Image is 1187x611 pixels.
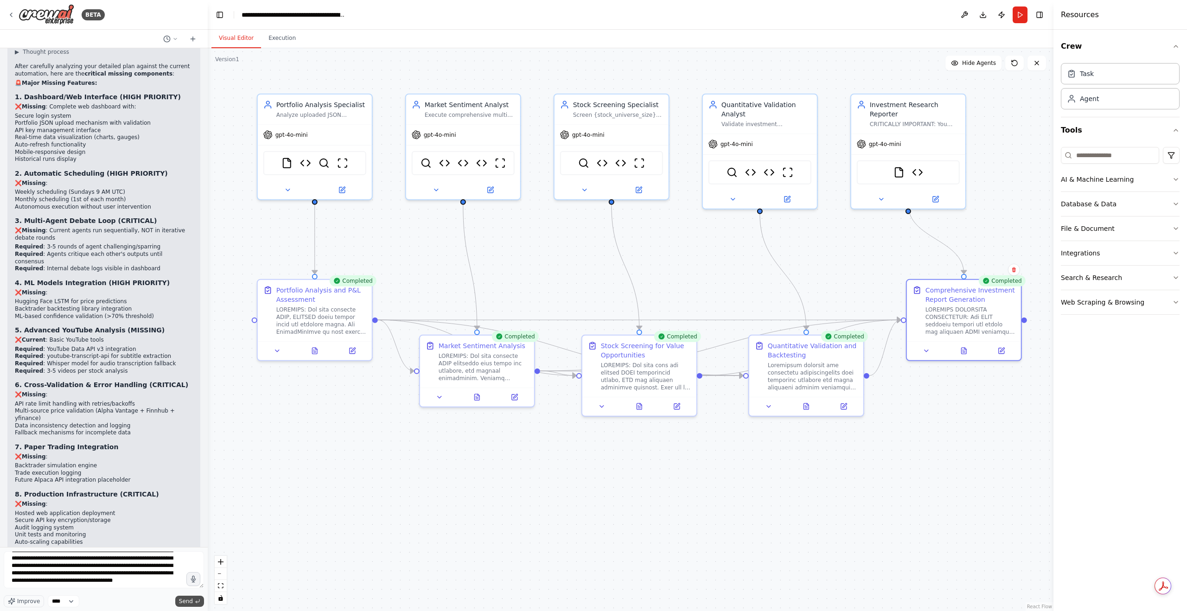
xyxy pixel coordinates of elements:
li: Monthly scheduling (1st of each month) [15,196,193,204]
button: View output [786,401,826,412]
div: Quantitative Validation Analyst [721,100,811,119]
button: Open in side panel [464,185,517,196]
button: AI & Machine Learning [1061,167,1180,191]
strong: Major Missing Features: [22,80,97,86]
button: Improve [4,595,44,607]
li: Portfolio JSON upload mechanism with validation [15,120,193,127]
p: ❌ : [15,501,193,508]
img: FileReadTool [281,158,293,169]
button: View output [295,345,334,356]
button: ▶Thought process [15,48,69,56]
strong: Required [15,265,43,272]
strong: Missing [22,227,46,234]
button: View output [619,401,659,412]
g: Edge from ac6d4e81-fafe-489b-91b5-e163ec0f6fd5 to cb89bd6a-698d-4027-af32-f84e04dfda9b [540,366,576,380]
button: Start a new chat [185,33,200,45]
div: Market Sentiment Analyst [425,100,515,109]
strong: Missing [22,289,46,296]
li: : Internal debate logs visible in dashboard [15,265,193,273]
strong: 6. Cross-Validation & Error Handling (CRITICAL) [15,381,188,388]
div: BETA [82,9,105,20]
div: Stock Screening SpecialistScreen {stock_universe_size} stocks to identify the top 10 undervalued ... [554,94,670,200]
div: Investment Research ReporterCRITICALLY IMPORTANT: You must ACTUALLY COMPILE and OUTPUT the comple... [850,94,966,210]
strong: Required [15,346,43,352]
button: Visual Editor [211,29,261,48]
div: CompletedComprehensive Investment Report GenerationLOREMIPS DOLORSITA CONSECTETUR: Adi ELIT seddo... [906,279,1022,361]
div: Portfolio Analysis and P&L Assessment [276,286,366,304]
g: Edge from 9c6b47ab-1e1c-43ea-9bdb-f09f5e7d6001 to 0bf5f684-174f-49ac-b907-089078b6060e [755,214,811,330]
div: Completed [821,331,868,342]
button: Open in side panel [985,345,1017,356]
div: Validate investment recommendations through rigorous backtesting, statistical analysis, and risk ... [721,121,811,128]
span: gpt-4o-mini [869,140,901,148]
g: Edge from 2a097b41-907e-4957-ba1b-dddf8b601514 to ac6d4e81-fafe-489b-91b5-e163ec0f6fd5 [378,315,414,376]
button: Open in side panel [336,345,368,356]
span: Thought process [23,48,69,56]
img: AlphaVantage Stock Tool [300,158,311,169]
button: File & Document [1061,216,1180,241]
strong: Missing [22,103,46,110]
li: Trade execution logging [15,470,193,477]
strong: Current [22,337,46,343]
div: Stock Screening Specialist [573,100,663,109]
li: Secure login system [15,113,193,120]
img: AlphaVantage Stock Tool [745,167,756,178]
li: Multi-source price validation (Alpha Vantage + Finnhub + yfinance) [15,407,193,422]
div: Completed [329,275,376,286]
strong: Required [15,251,43,257]
div: Task [1080,69,1094,78]
g: Edge from c1073b3d-4786-4493-af8b-5409912b280c to cb89bd6a-698d-4027-af32-f84e04dfda9b [607,204,644,330]
button: Open in side panel [498,392,530,403]
strong: 2. Automatic Scheduling (HIGH PRIORITY) [15,170,168,177]
div: Completed [978,275,1025,286]
li: Autonomous execution without user intervention [15,204,193,211]
li: Real-time data visualization (charts, gauges) [15,134,193,141]
img: ScrapeWebsiteTool [634,158,645,169]
button: Crew [1061,33,1180,59]
strong: 5. Advanced YouTube Analysis (MISSING) [15,326,165,334]
li: Backtrader backtesting library integration [15,305,193,313]
g: Edge from cb89bd6a-698d-4027-af32-f84e04dfda9b to 0bf5f684-174f-49ac-b907-089078b6060e [702,371,743,380]
strong: Required [15,243,43,250]
div: Analyze uploaded JSON portfolio data to calculate real-time profit & loss using multiple price so... [276,111,366,119]
strong: 7. Paper Trading Integration [15,443,118,451]
li: Unit tests and monitoring [15,531,193,539]
button: Hide right sidebar [1033,8,1046,21]
div: Agent [1080,94,1099,103]
strong: 8. Production Infrastructure (CRITICAL) [15,490,159,498]
button: Integrations [1061,241,1180,265]
img: Backtrader Risk Analysis Tool [764,167,775,178]
li: Hugging Face LSTM for price predictions [15,298,193,305]
button: Delete node [1008,264,1020,276]
strong: critical missing components [84,70,172,77]
div: Stock Screening for Value Opportunities [601,341,691,360]
li: Audit logging system [15,524,193,532]
img: ScrapeWebsiteTool [495,158,506,169]
button: toggle interactivity [215,592,227,604]
li: Auto-scaling capabilities [15,539,193,546]
a: React Flow attribution [1027,604,1052,609]
p: ❌ : Basic YouTube tools [15,337,193,344]
strong: Missing [22,180,46,186]
img: NewsAPI Tool [439,158,450,169]
g: Edge from 0bf5f684-174f-49ac-b907-089078b6060e to aec9bb21-f6d8-4828-b54b-25de2edf5ce3 [869,315,901,380]
div: Version 1 [215,56,239,63]
button: Execution [261,29,303,48]
span: gpt-4o-mini [572,131,605,139]
button: Open in side panel [613,185,665,196]
strong: Missing [22,501,46,507]
li: Future Alpaca API integration placeholder [15,477,193,484]
span: gpt-4o-mini [275,131,308,139]
p: ❌ : [15,453,193,461]
div: Completed [654,331,701,342]
strong: Missing [22,391,46,398]
img: YouTube Stock Analysis Tool [476,158,487,169]
li: : youtube-transcript-api for subtitle extraction [15,353,193,360]
img: AlphaVantage Stock Tool [597,158,608,169]
li: Auto-refresh functionality [15,141,193,149]
g: Edge from cb89bd6a-698d-4027-af32-f84e04dfda9b to aec9bb21-f6d8-4828-b54b-25de2edf5ce3 [702,315,901,380]
span: Improve [17,598,40,605]
img: ScrapeWebsiteTool [782,167,793,178]
span: ▶ [15,48,19,56]
li: API key management interface [15,127,193,134]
